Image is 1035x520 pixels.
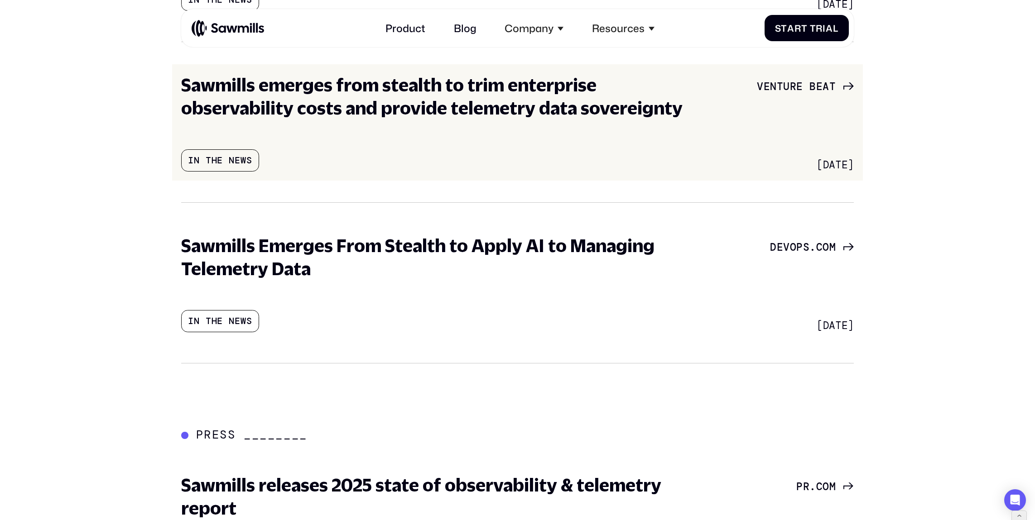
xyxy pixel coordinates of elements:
div: [DATE] [817,159,854,171]
span: a [826,23,833,33]
span: m [829,481,836,493]
span: o [823,481,829,493]
span: a [823,81,829,93]
div: Company [505,22,554,34]
div: In the news [181,149,259,172]
div: Press ________ [196,428,308,442]
h3: Sawmills Emerges From Stealth to Apply AI to Managing Telemetry Data [181,234,699,281]
div: In the news [181,310,259,332]
span: V [757,81,763,93]
span: T [810,23,816,33]
a: Sawmills emerges from stealth to trim enterprise observability costs and provide telemetry data s... [172,64,863,181]
span: . [809,241,816,253]
span: e [816,81,823,93]
span: u [783,81,789,93]
span: t [781,23,787,33]
div: Company [497,14,572,42]
span: a [787,23,794,33]
span: . [809,481,816,493]
a: Blog [446,14,484,42]
h3: Sawmills releases 2025 state of observability & telemetry report [181,473,699,520]
span: e [764,81,770,93]
span: t [801,23,808,33]
a: Product [378,14,433,42]
div: Resources [592,22,645,34]
span: c [816,241,823,253]
h3: Sawmills emerges from stealth to trim enterprise observability costs and provide telemetry data s... [181,73,699,120]
span: S [775,23,781,33]
span: p [796,241,803,253]
div: Resources [584,14,663,42]
div: Open Intercom Messenger [1004,489,1026,511]
span: P [796,481,803,493]
span: B [809,81,816,93]
span: t [829,81,836,93]
a: StartTrial [765,15,849,41]
span: e [777,241,783,253]
span: R [803,481,809,493]
span: r [790,81,796,93]
span: t [777,81,783,93]
span: m [829,241,836,253]
span: r [794,23,801,33]
span: r [816,23,823,33]
div: [DATE] [817,320,854,332]
span: c [816,481,823,493]
span: O [790,241,796,253]
span: e [796,81,803,93]
span: l [833,23,838,33]
span: i [823,23,826,33]
span: D [770,241,776,253]
span: s [803,241,809,253]
span: v [783,241,789,253]
a: Sawmills Emerges From Stealth to Apply AI to Managing Telemetry DataIn the newsDevOps.com[DATE] [172,225,863,341]
span: o [823,241,829,253]
span: n [770,81,776,93]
